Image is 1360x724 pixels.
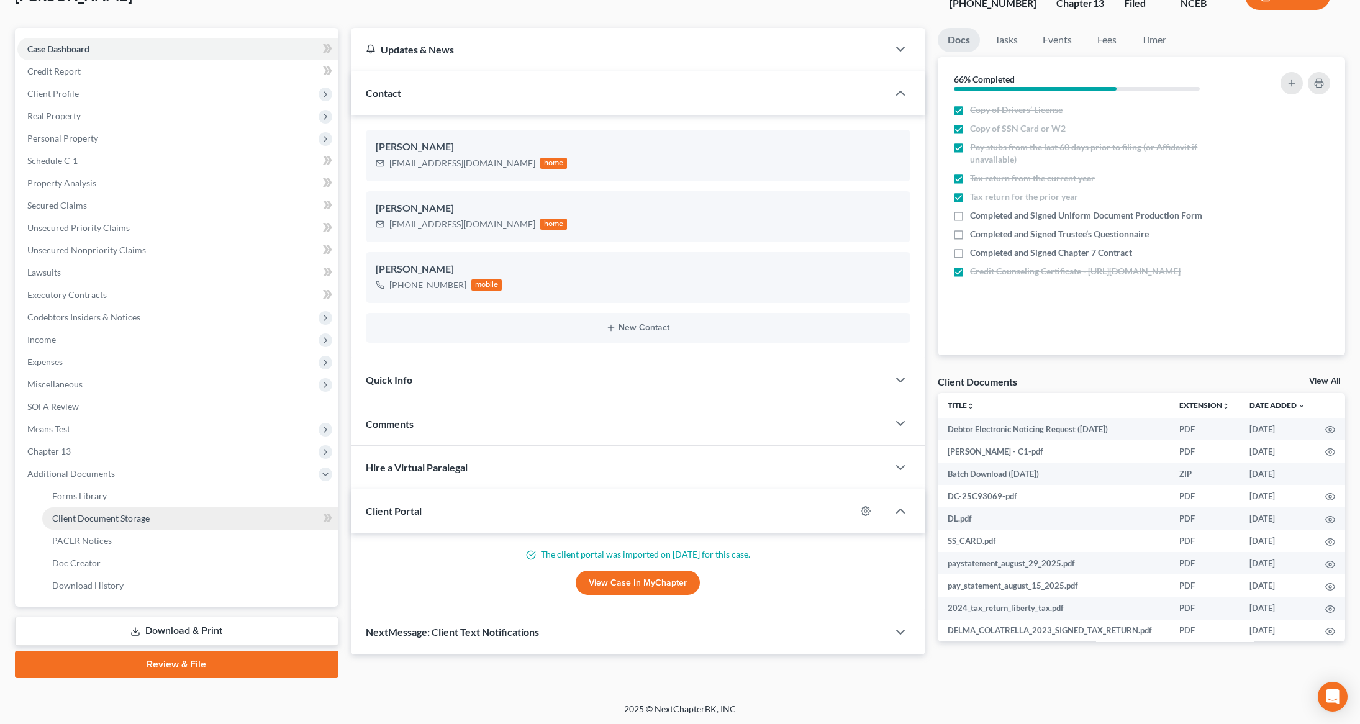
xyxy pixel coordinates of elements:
span: Quick Info [366,374,412,386]
td: PDF [1169,440,1240,463]
span: Miscellaneous [27,379,83,389]
span: Completed and Signed Trustee’s Questionnaire [970,228,1149,240]
a: Unsecured Nonpriority Claims [17,239,338,261]
span: Client Document Storage [52,513,150,523]
td: [DATE] [1240,552,1315,574]
td: DELMA_COLATRELLA_2023_SIGNED_TAX_RETURN.pdf [938,620,1169,642]
i: unfold_more [967,402,974,410]
span: Unsecured Nonpriority Claims [27,245,146,255]
span: Schedule C-1 [27,155,78,166]
span: Contact [366,87,401,99]
span: Tax return for the prior year [970,191,1078,203]
span: Comments [366,418,414,430]
span: Credit Report [27,66,81,76]
a: Fees [1087,28,1127,52]
a: Events [1033,28,1082,52]
span: SOFA Review [27,401,79,412]
a: Case Dashboard [17,38,338,60]
a: Date Added expand_more [1249,400,1305,410]
div: mobile [471,279,502,291]
td: [DATE] [1240,485,1315,507]
a: View Case in MyChapter [576,571,700,595]
td: PDF [1169,418,1240,440]
td: [DATE] [1240,418,1315,440]
i: unfold_more [1222,402,1230,410]
div: home [540,158,568,169]
div: [EMAIL_ADDRESS][DOMAIN_NAME] [389,157,535,170]
td: Debtor Electronic Noticing Request ([DATE]) [938,418,1169,440]
a: Lawsuits [17,261,338,284]
span: Completed and Signed Uniform Document Production Form [970,209,1202,222]
td: [PERSON_NAME] - C1-pdf [938,440,1169,463]
span: Pay stubs from the last 60 days prior to filing (or Affidavit if unavailable) [970,141,1233,166]
span: Copy of SSN Card or W2 [970,122,1066,135]
a: Tasks [985,28,1028,52]
td: [DATE] [1240,440,1315,463]
a: Extensionunfold_more [1179,400,1230,410]
span: Codebtors Insiders & Notices [27,312,140,322]
span: Chapter 13 [27,446,71,456]
span: Completed and Signed Chapter 7 Contract [970,247,1132,259]
span: Copy of Drivers’ License [970,104,1063,116]
div: Open Intercom Messenger [1318,682,1348,712]
td: ZIP [1169,463,1240,485]
a: Client Document Storage [42,507,338,530]
span: Means Test [27,423,70,434]
a: PACER Notices [42,530,338,552]
a: Docs [938,28,980,52]
a: Secured Claims [17,194,338,217]
td: DL.pdf [938,507,1169,530]
div: Updates & News [366,43,874,56]
strong: 66% Completed [954,74,1015,84]
td: paystatement_august_29_2025.pdf [938,552,1169,574]
span: Forms Library [52,491,107,501]
td: PDF [1169,530,1240,552]
p: The client portal was imported on [DATE] for this case. [366,548,911,561]
td: PDF [1169,574,1240,597]
a: Credit Report [17,60,338,83]
td: PDF [1169,485,1240,507]
span: Real Property [27,111,81,121]
span: Additional Documents [27,468,115,479]
td: [DATE] [1240,530,1315,552]
td: PDF [1169,597,1240,620]
td: PDF [1169,620,1240,642]
div: Client Documents [938,375,1017,388]
td: [DATE] [1240,620,1315,642]
span: PACER Notices [52,535,112,546]
td: DC-25C93069-pdf [938,485,1169,507]
td: [DATE] [1240,574,1315,597]
div: [EMAIL_ADDRESS][DOMAIN_NAME] [389,218,535,230]
td: [DATE] [1240,507,1315,530]
span: Expenses [27,356,63,367]
td: PDF [1169,552,1240,574]
span: Tax return from the current year [970,172,1095,184]
span: Executory Contracts [27,289,107,300]
span: Property Analysis [27,178,96,188]
a: Forms Library [42,485,338,507]
a: Property Analysis [17,172,338,194]
span: Credit Counseling Certificate - [URL][DOMAIN_NAME] [970,265,1181,278]
a: Review & File [15,651,338,678]
td: Batch Download ([DATE]) [938,463,1169,485]
a: Executory Contracts [17,284,338,306]
a: SOFA Review [17,396,338,418]
span: Income [27,334,56,345]
a: Titleunfold_more [948,400,974,410]
span: Doc Creator [52,558,101,568]
td: SS_CARD.pdf [938,530,1169,552]
a: Download & Print [15,617,338,646]
div: home [540,219,568,230]
a: Schedule C-1 [17,150,338,172]
span: Download History [52,580,124,591]
td: PDF [1169,507,1240,530]
a: Download History [42,574,338,597]
i: expand_more [1298,402,1305,410]
td: [DATE] [1240,463,1315,485]
span: Lawsuits [27,267,61,278]
a: Timer [1131,28,1176,52]
div: [PERSON_NAME] [376,140,901,155]
div: [PERSON_NAME] [376,201,901,216]
td: pay_statement_august_15_2025.pdf [938,574,1169,597]
button: New Contact [376,323,901,333]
